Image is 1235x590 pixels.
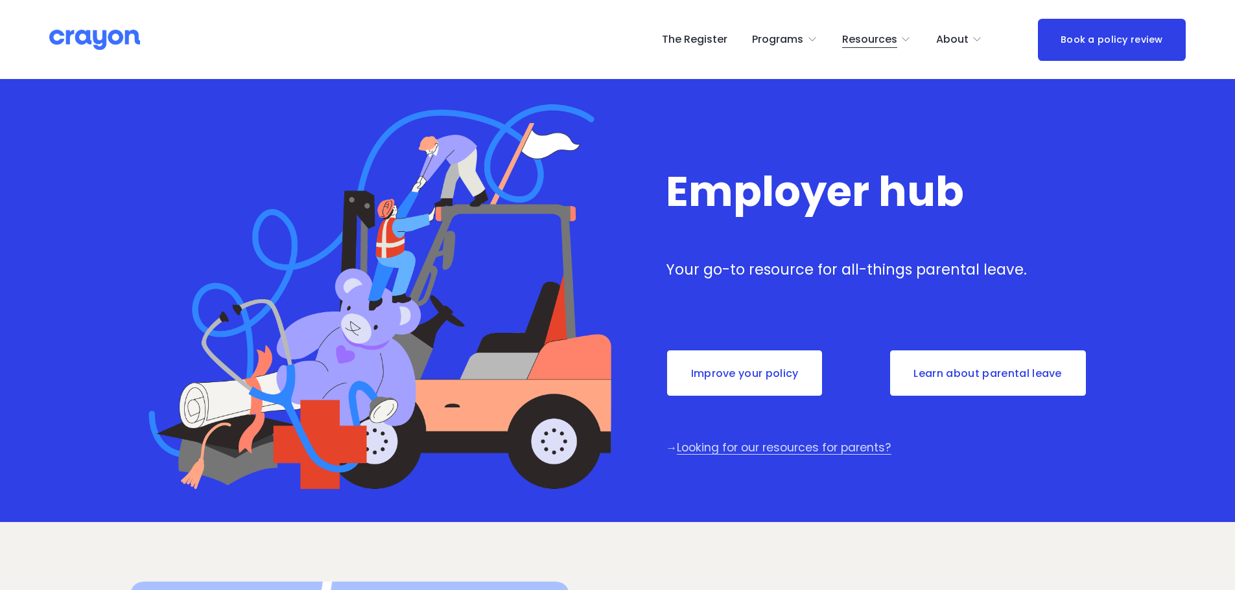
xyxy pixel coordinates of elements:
a: The Register [662,29,727,50]
a: folder dropdown [936,29,983,50]
h1: Employer hub [666,170,1105,214]
a: Learn about parental leave [889,349,1087,397]
span: About [936,30,969,49]
p: Your go-to resource for all-things parental leave. [666,259,1105,281]
a: Book a policy review [1038,19,1186,61]
a: folder dropdown [842,29,912,50]
a: Looking for our resources for parents? [677,440,891,455]
span: Resources [842,30,897,49]
img: Crayon [49,28,140,51]
a: folder dropdown [752,29,817,50]
a: Improve your policy [666,349,824,397]
span: Programs [752,30,803,49]
span: → [666,440,677,455]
